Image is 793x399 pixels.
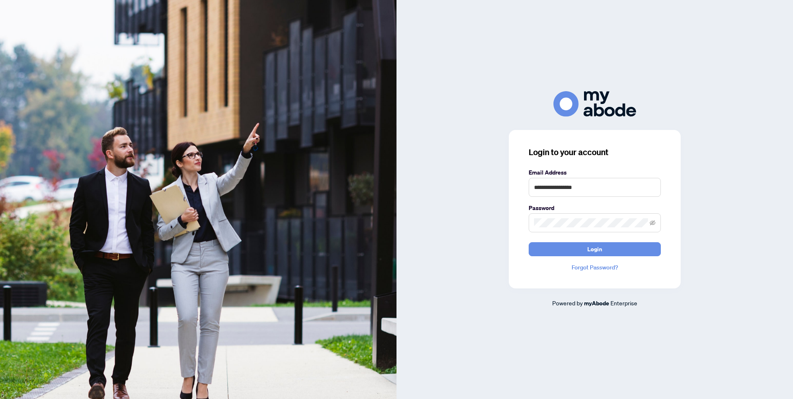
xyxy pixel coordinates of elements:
span: Login [587,243,602,256]
span: Enterprise [610,299,637,307]
h3: Login to your account [529,146,661,158]
a: myAbode [584,299,609,308]
label: Password [529,203,661,212]
img: ma-logo [553,91,636,116]
a: Forgot Password? [529,263,661,272]
span: eye-invisible [650,220,655,226]
span: Powered by [552,299,583,307]
label: Email Address [529,168,661,177]
button: Login [529,242,661,256]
